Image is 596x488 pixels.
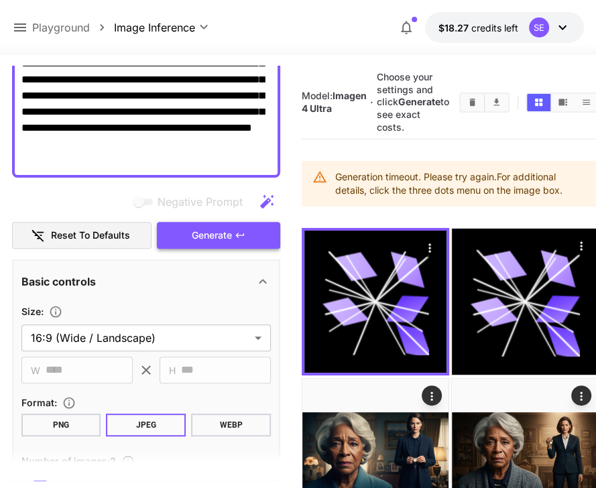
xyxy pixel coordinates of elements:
div: Actions [572,385,592,406]
span: Size : [21,306,44,317]
button: JPEG [106,414,186,436]
span: Format : [21,397,57,408]
div: SE [529,17,549,38]
span: Negative Prompt [158,194,243,210]
button: Reset to defaults [12,222,152,249]
button: WEBP [191,414,271,436]
button: Clear Images [461,94,484,111]
div: Actions [572,235,592,255]
span: Model: [302,90,367,114]
div: Basic controls [21,265,271,298]
span: credits left [471,22,518,34]
div: Generation timeout. Please try again. For additional details, click the three dots menu on the im... [335,165,589,202]
b: Generate [398,96,440,107]
span: 16:9 (Wide / Landscape) [31,330,249,346]
div: Clear ImagesDownload All [459,93,510,113]
span: Image Inference [114,19,195,36]
button: Show images in video view [551,94,575,111]
button: Download All [485,94,508,111]
button: Choose the file format for the output image. [57,396,81,410]
span: $18.27 [438,22,471,34]
div: $18.26983 [438,21,518,35]
p: Basic controls [21,273,96,290]
button: Generate [157,222,280,249]
b: Imagen 4 Ultra [302,90,367,114]
span: W [31,363,40,378]
button: Show images in grid view [527,94,550,111]
div: Actions [420,237,440,257]
p: · [370,95,373,111]
button: $18.26983SE [425,12,584,43]
button: Adjust the dimensions of the generated image by specifying its width and height in pixels, or sel... [44,305,68,318]
span: Choose your settings and click to see exact costs. [376,71,449,133]
a: Playground [32,19,90,36]
nav: breadcrumb [32,19,114,36]
button: PNG [21,414,101,436]
span: Generate [192,227,232,244]
span: Negative prompts are not compatible with the selected model. [131,193,253,210]
div: Actions [422,385,442,406]
span: H [169,363,176,378]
